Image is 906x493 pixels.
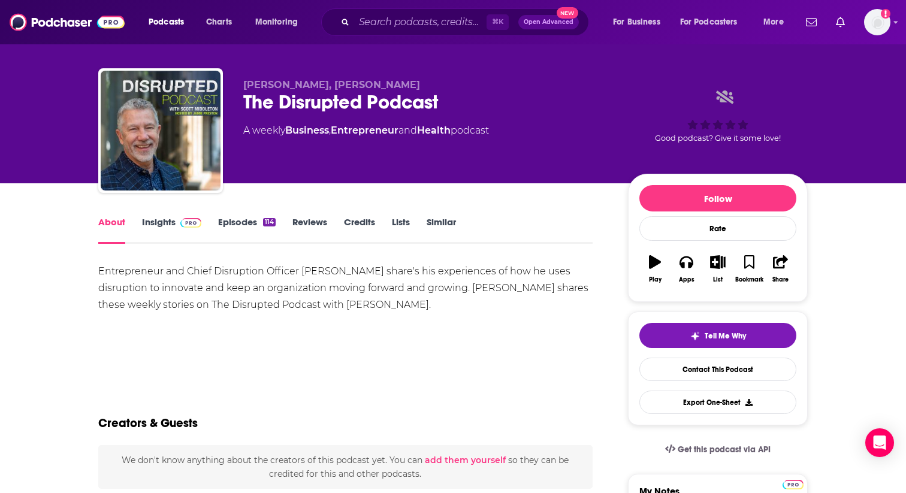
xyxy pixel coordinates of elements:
[864,9,890,35] img: User Profile
[398,125,417,136] span: and
[425,455,506,465] button: add them yourself
[881,9,890,19] svg: Add a profile image
[679,276,694,283] div: Apps
[772,276,789,283] div: Share
[649,276,662,283] div: Play
[98,416,198,431] h2: Creators & Guests
[206,14,232,31] span: Charts
[331,125,398,136] a: Entrepreneur
[557,7,578,19] span: New
[10,11,125,34] img: Podchaser - Follow, Share and Rate Podcasts
[180,218,201,228] img: Podchaser Pro
[142,216,201,244] a: InsightsPodchaser Pro
[524,19,573,25] span: Open Advanced
[218,216,276,244] a: Episodes114
[122,455,569,479] span: We don't know anything about the creators of this podcast yet . You can so they can be credited f...
[639,247,671,291] button: Play
[831,12,850,32] a: Show notifications dropdown
[101,71,221,190] img: The Disrupted Podcast
[613,14,660,31] span: For Business
[149,14,184,31] span: Podcasts
[755,13,799,32] button: open menu
[690,331,700,341] img: tell me why sparkle
[864,9,890,35] button: Show profile menu
[285,125,329,136] a: Business
[656,435,780,464] a: Get this podcast via API
[702,247,733,291] button: List
[713,276,723,283] div: List
[763,14,784,31] span: More
[333,8,600,36] div: Search podcasts, credits, & more...
[655,134,781,143] span: Good podcast? Give it some love!
[427,216,456,244] a: Similar
[639,358,796,381] a: Contact This Podcast
[243,123,489,138] div: A weekly podcast
[765,247,796,291] button: Share
[247,13,313,32] button: open menu
[487,14,509,30] span: ⌘ K
[354,13,487,32] input: Search podcasts, credits, & more...
[735,276,763,283] div: Bookmark
[392,216,410,244] a: Lists
[98,216,125,244] a: About
[733,247,765,291] button: Bookmark
[801,12,822,32] a: Show notifications dropdown
[639,185,796,211] button: Follow
[292,216,327,244] a: Reviews
[639,391,796,414] button: Export One-Sheet
[678,444,771,455] span: Get this podcast via API
[344,216,375,244] a: Credits
[705,331,746,341] span: Tell Me Why
[329,125,331,136] span: ,
[263,218,276,226] div: 114
[255,14,298,31] span: Monitoring
[605,13,675,32] button: open menu
[639,323,796,348] button: tell me why sparkleTell Me Why
[672,13,755,32] button: open menu
[671,247,702,291] button: Apps
[140,13,200,32] button: open menu
[783,480,804,489] img: Podchaser Pro
[865,428,894,457] div: Open Intercom Messenger
[98,263,593,313] div: Entrepreneur and Chief Disruption Officer [PERSON_NAME] share's his experiences of how he uses di...
[198,13,239,32] a: Charts
[243,79,420,90] span: [PERSON_NAME], [PERSON_NAME]
[518,15,579,29] button: Open AdvancedNew
[680,14,738,31] span: For Podcasters
[639,216,796,241] div: Rate
[628,79,808,153] div: Good podcast? Give it some love!
[417,125,451,136] a: Health
[864,9,890,35] span: Logged in as mcorcoran
[783,478,804,489] a: Pro website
